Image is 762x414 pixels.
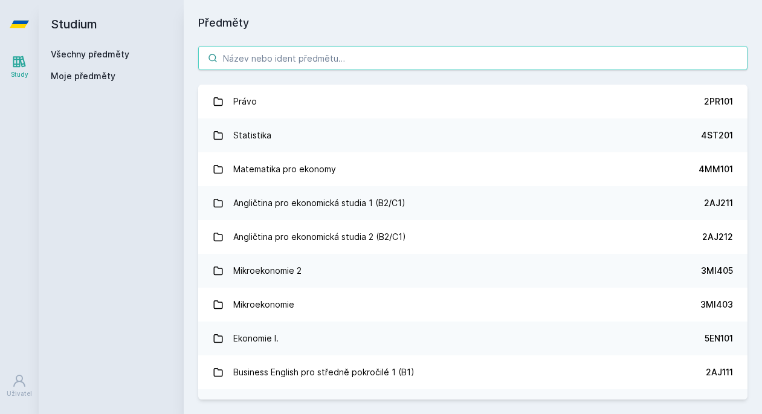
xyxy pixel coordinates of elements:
div: 3MI405 [701,265,733,277]
div: Angličtina pro ekonomická studia 2 (B2/C1) [233,225,406,249]
div: Ekonomie I. [233,326,279,351]
div: Matematika pro ekonomy [233,157,336,181]
div: 3MI403 [700,299,733,311]
div: 2AJ211 [704,197,733,209]
a: Statistika 4ST201 [198,118,747,152]
div: Angličtina pro ekonomická studia 1 (B2/C1) [233,191,405,215]
a: Business English pro středně pokročilé 1 (B1) 2AJ111 [198,355,747,389]
input: Název nebo ident předmětu… [198,46,747,70]
a: Angličtina pro ekonomická studia 1 (B2/C1) 2AJ211 [198,186,747,220]
a: Uživatel [2,367,36,404]
div: 5EN101 [705,332,733,344]
div: Statistika [233,123,271,147]
div: 2PR101 [704,95,733,108]
a: Study [2,48,36,85]
div: 2AJ111 [706,366,733,378]
div: 4ST201 [701,129,733,141]
a: Mikroekonomie 2 3MI405 [198,254,747,288]
div: 2AJ212 [702,231,733,243]
div: Study [11,70,28,79]
a: Mikroekonomie 3MI403 [198,288,747,322]
div: 4MM101 [699,163,733,175]
div: Mikroekonomie 2 [233,259,302,283]
div: Business English pro středně pokročilé 1 (B1) [233,360,415,384]
a: Ekonomie I. 5EN101 [198,322,747,355]
a: Matematika pro ekonomy 4MM101 [198,152,747,186]
a: Všechny předměty [51,49,129,59]
a: Angličtina pro ekonomická studia 2 (B2/C1) 2AJ212 [198,220,747,254]
h1: Předměty [198,15,747,31]
a: Právo 2PR101 [198,85,747,118]
div: Uživatel [7,389,32,398]
div: Mikroekonomie [233,293,294,317]
span: Moje předměty [51,70,115,82]
div: Právo [233,89,257,114]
